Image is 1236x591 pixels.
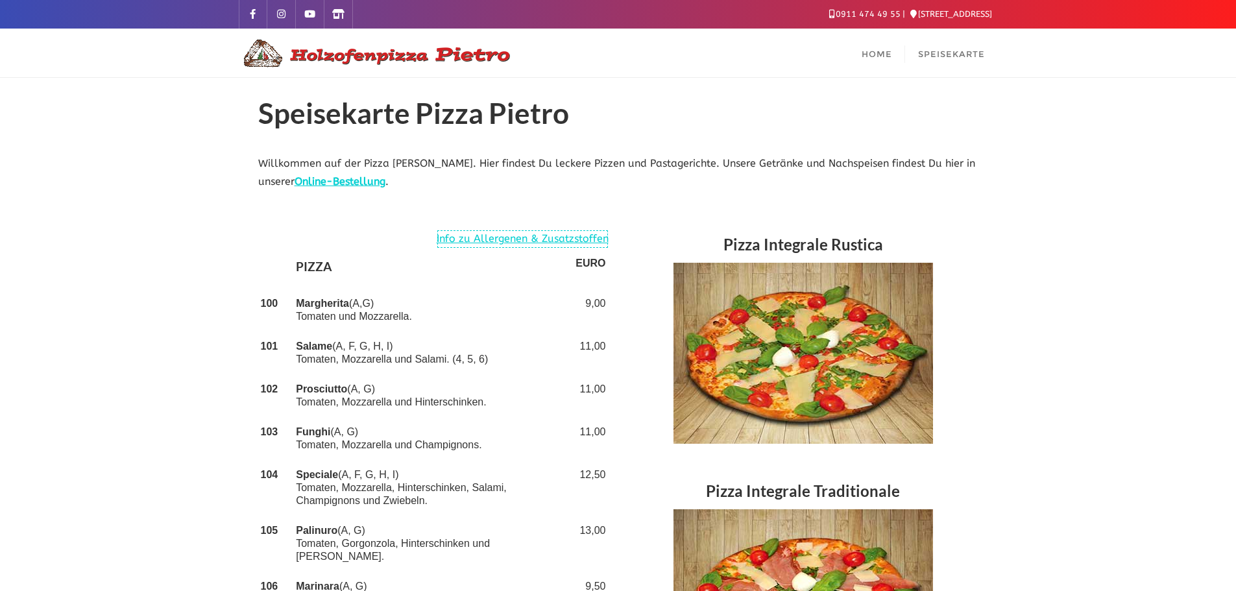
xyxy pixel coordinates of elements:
[261,383,278,394] strong: 102
[573,374,608,417] td: 11,00
[862,49,892,59] span: Home
[573,332,608,374] td: 11,00
[296,525,337,536] strong: Palinuro
[296,257,570,280] h4: PIZZA
[296,469,338,480] strong: Speciale
[905,29,998,77] a: Speisekarte
[261,298,278,309] strong: 100
[258,97,978,135] h1: Speisekarte Pizza Pietro
[673,263,933,444] img: Speisekarte - Pizza Integrale Rustica
[437,230,609,248] a: Info zu Allergenen & Zusatzstoffen
[296,298,349,309] strong: Margherita
[829,9,901,19] a: 0911 474 49 55
[293,374,573,417] td: (A, G) Tomaten, Mozzarella und Hinterschinken.
[573,516,608,572] td: 13,00
[293,516,573,572] td: (A, G) Tomaten, Gorgonzola, Hinterschinken und [PERSON_NAME].
[261,341,278,352] strong: 101
[293,417,573,460] td: (A, G) Tomaten, Mozzarella und Champignons.
[910,9,992,19] a: [STREET_ADDRESS]
[258,154,978,192] p: Willkommen auf der Pizza [PERSON_NAME]. Hier findest Du leckere Pizzen und Pastagerichte. Unsere ...
[296,426,330,437] strong: Funghi
[628,230,978,263] h3: Pizza Integrale Rustica
[296,341,332,352] strong: Salame
[296,383,347,394] strong: Prosciutto
[261,469,278,480] strong: 104
[573,417,608,460] td: 11,00
[628,476,978,509] h3: Pizza Integrale Traditionale
[261,525,278,536] strong: 105
[239,38,511,69] img: Logo
[576,258,605,269] strong: EURO
[295,175,385,187] a: Online-Bestellung
[261,426,278,437] strong: 103
[918,49,985,59] span: Speisekarte
[293,289,573,332] td: (A,G) Tomaten und Mozzarella.
[293,332,573,374] td: (A, F, G, H, I) Tomaten, Mozzarella und Salami. (4, 5, 6)
[573,460,608,516] td: 12,50
[849,29,905,77] a: Home
[293,460,573,516] td: (A, F, G, H, I) Tomaten, Mozzarella, Hinterschinken, Salami, Champignons und Zwiebeln.
[573,289,608,332] td: 9,00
